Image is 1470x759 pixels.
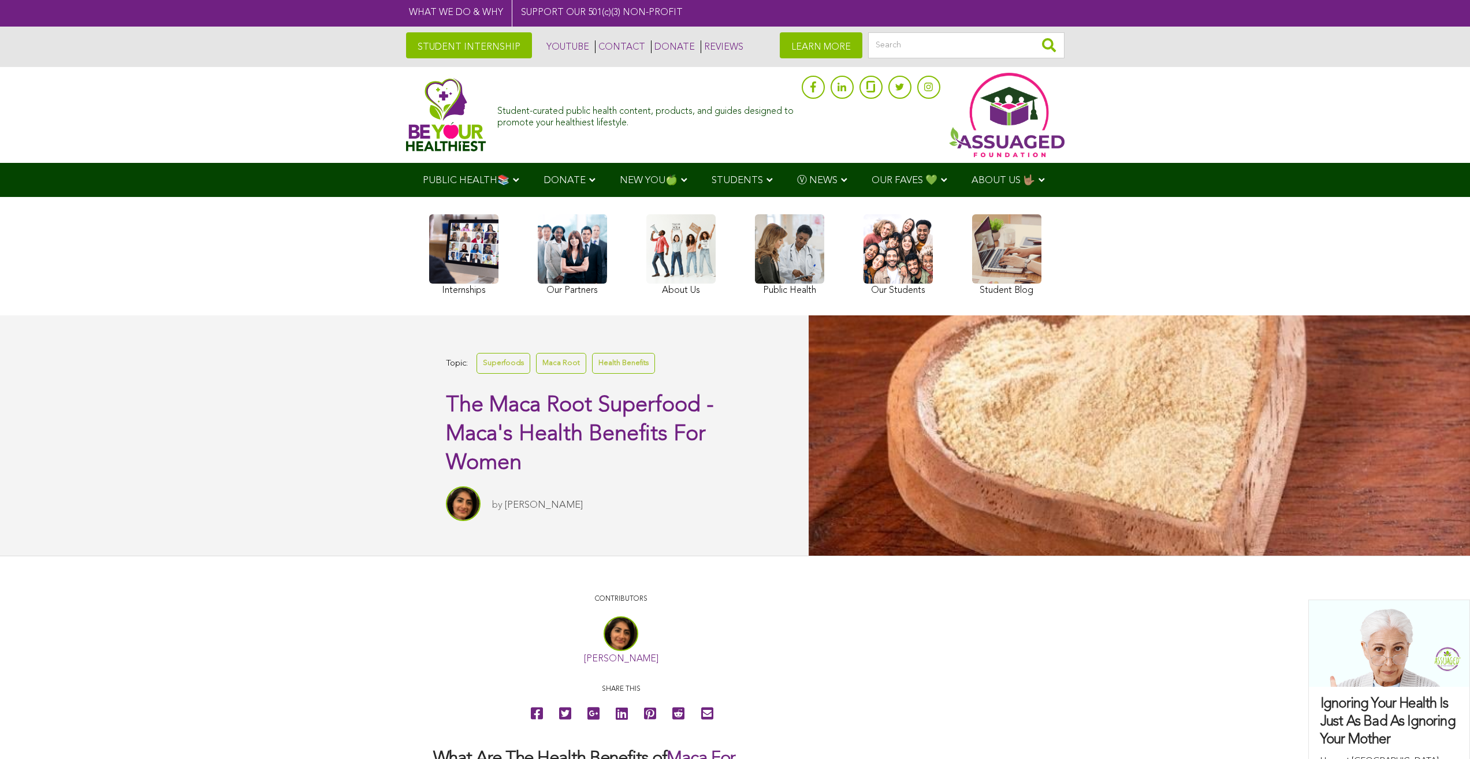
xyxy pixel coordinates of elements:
[872,176,937,185] span: OUR FAVES 💚
[1412,704,1470,759] iframe: Chat Widget
[446,356,468,371] span: Topic:
[595,40,645,53] a: CONTACT
[620,176,678,185] span: NEW YOU🍏
[433,594,809,605] p: CONTRIBUTORS
[797,176,838,185] span: Ⓥ NEWS
[536,353,586,373] a: Maca Root
[972,176,1035,185] span: ABOUT US 🤟🏽
[423,176,509,185] span: PUBLIC HEALTH📚
[505,500,583,510] a: [PERSON_NAME]
[544,176,586,185] span: DONATE
[592,353,655,373] a: Health Benefits
[712,176,763,185] span: STUDENTS
[701,40,743,53] a: REVIEWS
[868,32,1065,58] input: Search
[446,395,714,474] span: The Maca Root Superfood - Maca's Health Benefits For Women
[446,486,481,521] img: Sitara Darvish
[866,81,874,92] img: glassdoor
[780,32,862,58] a: LEARN MORE
[406,163,1065,197] div: Navigation Menu
[651,40,695,53] a: DONATE
[433,684,809,695] p: Share this
[544,40,589,53] a: YOUTUBE
[477,353,530,373] a: Superfoods
[497,101,795,128] div: Student-curated public health content, products, and guides designed to promote your healthiest l...
[492,500,503,510] span: by
[584,654,658,664] a: [PERSON_NAME]
[406,32,532,58] a: STUDENT INTERNSHIP
[406,78,486,151] img: Assuaged
[949,73,1065,157] img: Assuaged App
